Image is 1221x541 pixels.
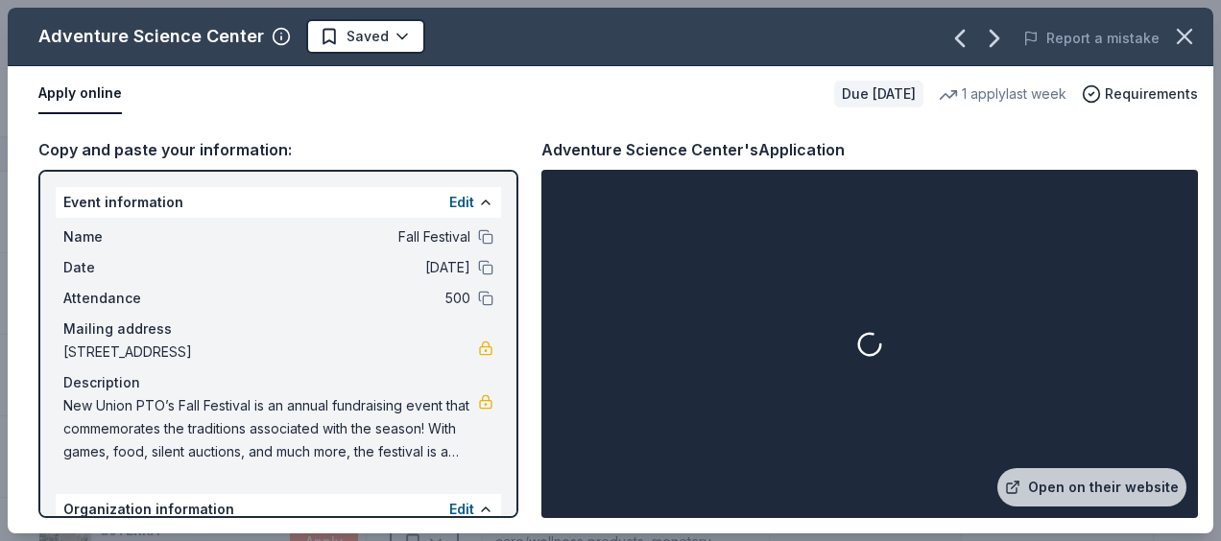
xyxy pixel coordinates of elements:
span: Date [63,256,192,279]
div: Due [DATE] [834,81,923,107]
div: Adventure Science Center [38,21,264,52]
span: Attendance [63,287,192,310]
button: Edit [449,191,474,214]
a: Open on their website [997,468,1186,506]
button: Apply online [38,74,122,114]
button: Edit [449,498,474,521]
div: Event information [56,187,501,218]
button: Saved [306,19,425,54]
span: 500 [192,287,470,310]
span: Requirements [1105,82,1198,106]
div: Mailing address [63,318,493,341]
div: 1 apply last week [939,82,1066,106]
div: Description [63,371,493,394]
span: Name [63,225,192,248]
div: Copy and paste your information: [38,137,518,162]
div: Adventure Science Center's Application [541,137,845,162]
button: Requirements [1082,82,1198,106]
button: Report a mistake [1023,27,1160,50]
span: Fall Festival [192,225,470,248]
span: New Union PTO’s Fall Festival is an annual fundraising event that commemorates the traditions ass... [63,394,478,463]
span: [STREET_ADDRESS] [63,341,478,364]
span: [DATE] [192,256,470,279]
span: Saved [347,25,389,48]
div: Organization information [56,494,501,525]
